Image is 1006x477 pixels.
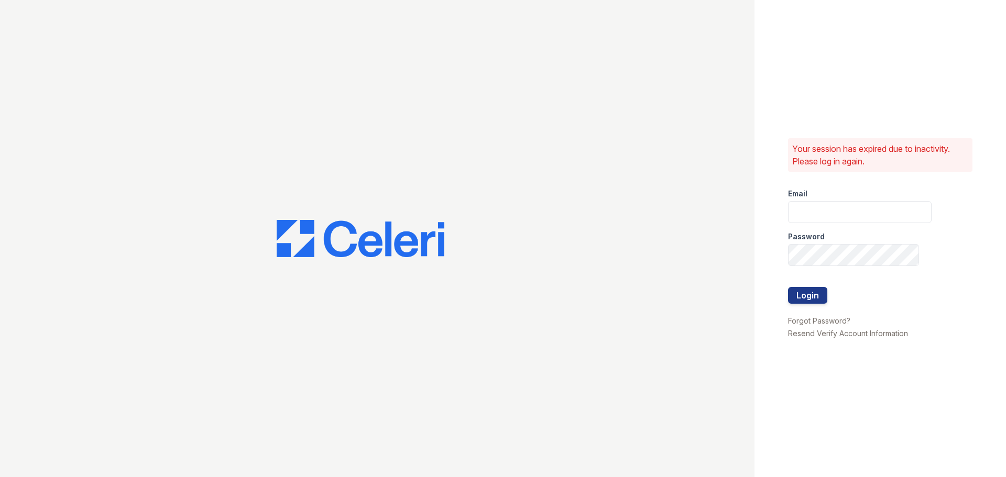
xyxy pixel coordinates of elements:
[788,316,850,325] a: Forgot Password?
[788,188,807,199] label: Email
[277,220,444,258] img: CE_Logo_Blue-a8612792a0a2168367f1c8372b55b34899dd931a85d93a1a3d3e32e68fde9ad4.png
[788,287,827,304] button: Login
[788,231,825,242] label: Password
[792,142,968,168] p: Your session has expired due to inactivity. Please log in again.
[788,329,908,338] a: Resend Verify Account Information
